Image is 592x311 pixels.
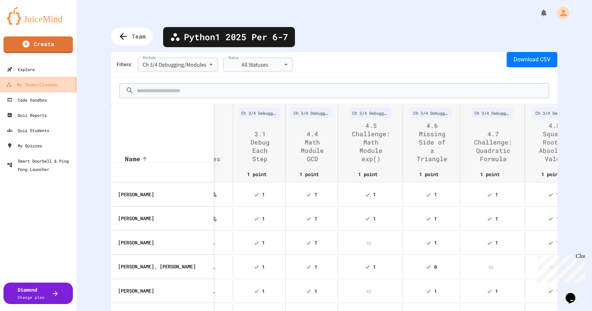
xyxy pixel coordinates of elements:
[563,283,585,304] iframe: chat widget
[6,80,57,89] div: My Teams/Classes
[138,58,218,71] div: Ch 3/4 Debugging/Modules
[7,96,47,104] div: Code Sandbox
[111,231,214,255] th: [PERSON_NAME]
[556,240,559,246] span: 1
[352,121,399,163] span: 4.5 Challenge: Math Module exp()
[480,170,515,179] span: 1 point
[314,288,317,294] span: 1
[111,207,214,231] th: [PERSON_NAME]
[7,65,35,74] div: Explore
[3,3,48,44] div: Chat with us now!Close
[541,170,576,179] span: 1 point
[314,215,317,222] span: 1
[238,107,280,119] div: Ch 3/4 Debugging/Modules
[3,36,73,53] a: Create
[434,240,437,246] span: 1
[495,191,498,198] span: 1
[434,288,437,294] span: 1
[7,126,49,135] div: Quiz Students
[550,5,571,21] div: My Account
[262,264,265,270] span: 1
[247,170,282,179] span: 1 point
[111,279,214,303] th: [PERSON_NAME]
[373,264,376,270] span: 1
[262,240,265,246] span: 1
[262,191,265,198] span: 1
[358,170,393,179] span: 1 point
[495,240,498,246] span: 1
[556,288,559,294] span: 1
[125,155,149,163] span: Name
[223,58,293,71] div: All Statuses
[534,253,585,283] iframe: chat widget
[117,61,132,68] div: Filters:
[314,264,317,270] span: 1
[111,182,214,207] th: [PERSON_NAME]
[262,288,265,294] span: 1
[472,107,513,119] div: Ch 3/4 Debugging/Modules
[507,52,557,67] button: Download CSV
[417,121,456,163] span: 4.6 Missing Side of a Triangle
[556,191,559,198] span: 1
[7,157,74,173] div: Smart Doorbell & Ping Pong Launcher
[373,215,376,222] span: 1
[299,170,334,179] span: 1 point
[411,107,452,119] div: Ch 3/4 Debugging/Modules
[7,111,47,119] div: Quiz Reports
[474,130,521,163] span: 4.7 Challenge: Quadratic Formula
[111,255,214,279] th: [PERSON_NAME], [PERSON_NAME]
[184,31,288,44] span: Python1 2025 Per 6-7
[132,32,146,41] span: Team
[247,130,282,163] span: 3.1 Debug Each Step
[533,107,574,119] div: Ch 3/4 Debugging/Modules
[228,54,239,60] label: Status
[527,7,550,19] div: My Notifications
[495,288,498,294] span: 1
[3,283,73,304] button: DiamondChange plan
[143,54,156,60] label: Module
[495,215,498,222] span: 1
[7,7,69,25] img: logo-orange.svg
[291,107,332,119] div: Ch 3/4 Debugging/Modules
[314,240,317,246] span: 1
[434,215,437,222] span: 1
[18,286,44,301] div: Diamond
[18,295,44,300] span: Change plan
[262,215,265,222] span: 1
[419,170,454,179] span: 1 point
[349,107,391,119] div: Ch 3/4 Debugging/Modules
[556,215,559,222] span: 1
[299,130,334,163] span: 4.4 Math Module GCD
[373,191,376,198] span: 1
[434,191,437,198] span: 1
[539,121,578,163] span: 4.8 Square Root & Absolute Value
[434,264,437,270] span: 0
[314,191,317,198] span: 1
[7,141,42,150] div: My Quizzes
